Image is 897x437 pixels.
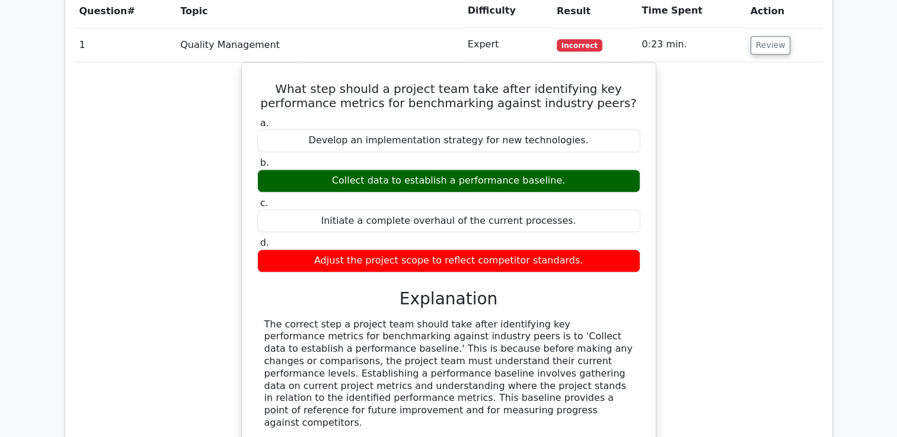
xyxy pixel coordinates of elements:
[264,289,633,309] h3: Explanation
[260,117,269,128] span: a.
[257,169,640,192] div: Collect data to establish a performance baseline.
[257,210,640,233] div: Initiate a complete overhaul of the current processes.
[637,28,745,62] td: 0:23 min.
[79,5,127,17] span: Question
[260,157,269,168] span: b.
[463,28,552,62] td: Expert
[260,237,269,248] span: d.
[751,36,791,54] button: Review
[257,129,640,152] div: Develop an implementation strategy for new technologies.
[260,197,269,208] span: c.
[175,28,463,62] td: Quality Management
[557,39,602,51] span: Incorrect
[75,28,176,62] td: 1
[257,249,640,272] div: Adjust the project scope to reflect competitor standards.
[256,82,641,110] h5: What step should a project team take after identifying key performance metrics for benchmarking a...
